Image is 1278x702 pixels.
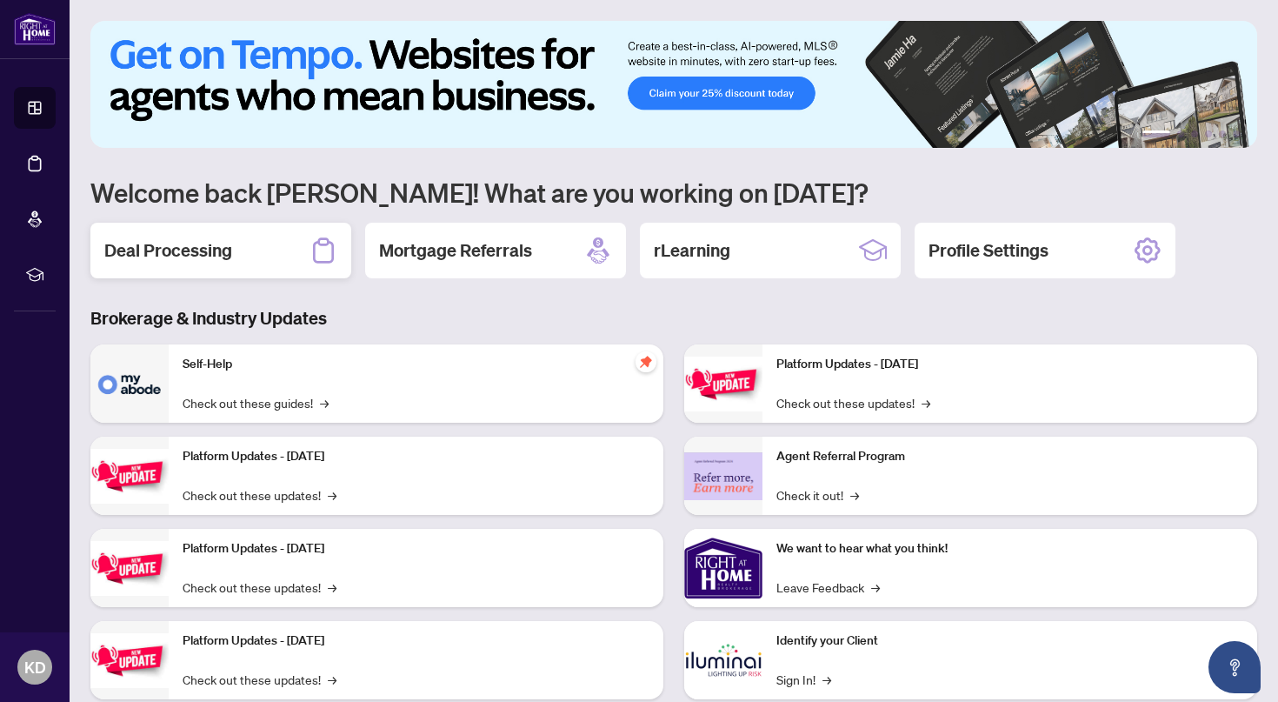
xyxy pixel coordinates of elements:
[328,670,336,689] span: →
[90,541,169,596] img: Platform Updates - July 21, 2025
[1177,130,1184,137] button: 2
[24,655,46,679] span: KD
[379,238,532,263] h2: Mortgage Referrals
[922,393,930,412] span: →
[183,539,649,558] p: Platform Updates - [DATE]
[14,13,56,45] img: logo
[1191,130,1198,137] button: 3
[1208,641,1261,693] button: Open asap
[776,632,1243,651] p: Identify your Client
[929,238,1048,263] h2: Profile Settings
[104,238,232,263] h2: Deal Processing
[776,485,859,505] a: Check it out!→
[776,539,1243,558] p: We want to hear what you think!
[1219,130,1226,137] button: 5
[684,529,762,607] img: We want to hear what you think!
[90,306,1257,331] h3: Brokerage & Industry Updates
[183,393,329,412] a: Check out these guides!→
[636,351,656,372] span: pushpin
[776,578,880,597] a: Leave Feedback→
[90,449,169,504] img: Platform Updates - September 16, 2025
[822,670,831,689] span: →
[776,355,1243,374] p: Platform Updates - [DATE]
[328,578,336,597] span: →
[850,485,859,505] span: →
[776,670,831,689] a: Sign In!→
[90,21,1257,148] img: Slide 0
[654,238,730,263] h2: rLearning
[1233,130,1240,137] button: 6
[183,670,336,689] a: Check out these updates!→
[684,357,762,411] img: Platform Updates - June 23, 2025
[183,447,649,466] p: Platform Updates - [DATE]
[90,633,169,688] img: Platform Updates - July 8, 2025
[183,485,336,505] a: Check out these updates!→
[871,578,880,597] span: →
[776,393,930,412] a: Check out these updates!→
[90,176,1257,209] h1: Welcome back [PERSON_NAME]! What are you working on [DATE]?
[320,393,329,412] span: →
[1142,130,1170,137] button: 1
[90,344,169,423] img: Self-Help
[1205,130,1212,137] button: 4
[183,355,649,374] p: Self-Help
[776,447,1243,466] p: Agent Referral Program
[183,578,336,597] a: Check out these updates!→
[684,621,762,699] img: Identify your Client
[684,452,762,500] img: Agent Referral Program
[328,485,336,505] span: →
[183,632,649,651] p: Platform Updates - [DATE]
